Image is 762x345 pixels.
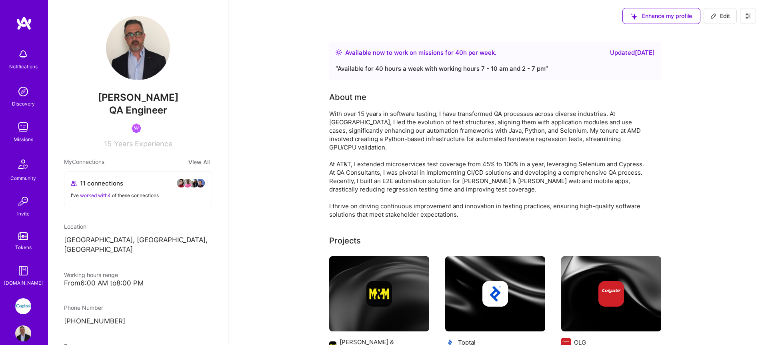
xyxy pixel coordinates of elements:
[15,325,31,341] img: User Avatar
[336,49,342,56] img: Availability
[186,158,212,167] button: View All
[13,298,33,314] a: iCapital: Building an Alternative Investment Marketplace
[80,192,111,198] span: worked with 4
[482,281,508,307] img: Company logo
[64,271,118,278] span: Working hours range
[13,325,33,341] a: User Avatar
[64,279,212,287] div: From 6:00 AM to 8:00 PM
[15,46,31,62] img: bell
[64,172,212,206] button: 11 connectionsavataravataravataravatarI've worked with4 of these connections
[176,178,186,188] img: avatar
[15,298,31,314] img: iCapital: Building an Alternative Investment Marketplace
[329,256,429,331] img: cover
[345,48,496,58] div: Available now to work on missions for h per week .
[114,140,172,148] span: Years Experience
[109,104,167,116] span: QA Engineer
[71,180,77,186] i: icon Collaborator
[71,191,205,199] div: I've of these connections
[329,235,361,247] div: Projects
[366,281,392,307] img: Company logo
[132,124,141,133] img: Been on Mission
[80,179,123,187] span: 11 connections
[329,110,649,219] div: With over 15 years in software testing, I have transformed QA processes across diverse industries...
[189,178,199,188] img: avatar
[445,256,545,331] img: cover
[10,174,36,182] div: Community
[64,317,212,326] p: [PHONE_NUMBER]
[704,8,737,24] button: Edit
[336,64,655,74] div: “ Available for 40 hours a week with working hours 7 - 10 am and 2 - 7 pm ”
[15,193,31,209] img: Invite
[561,256,661,331] img: cover
[455,49,463,56] span: 40
[14,135,33,144] div: Missions
[183,178,192,188] img: avatar
[104,140,112,148] span: 15
[18,232,28,240] img: tokens
[15,263,31,279] img: guide book
[64,235,212,255] p: [GEOGRAPHIC_DATA], [GEOGRAPHIC_DATA], [GEOGRAPHIC_DATA]
[196,178,205,188] img: avatar
[622,8,700,24] button: Enhance my profile
[4,279,43,287] div: [DOMAIN_NAME]
[9,62,38,71] div: Notifications
[15,243,32,251] div: Tokens
[15,119,31,135] img: teamwork
[64,222,212,231] div: Location
[14,155,33,174] img: Community
[106,16,170,80] img: User Avatar
[329,91,366,103] div: About me
[12,100,35,108] div: Discovery
[64,304,103,311] span: Phone Number
[17,209,30,218] div: Invite
[610,48,655,58] div: Updated [DATE]
[64,92,212,104] span: [PERSON_NAME]
[64,158,104,167] span: My Connections
[710,12,730,20] span: Edit
[598,281,624,307] img: Company logo
[16,16,32,30] img: logo
[631,12,692,20] span: Enhance my profile
[631,13,637,20] i: icon SuggestedTeams
[15,84,31,100] img: discovery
